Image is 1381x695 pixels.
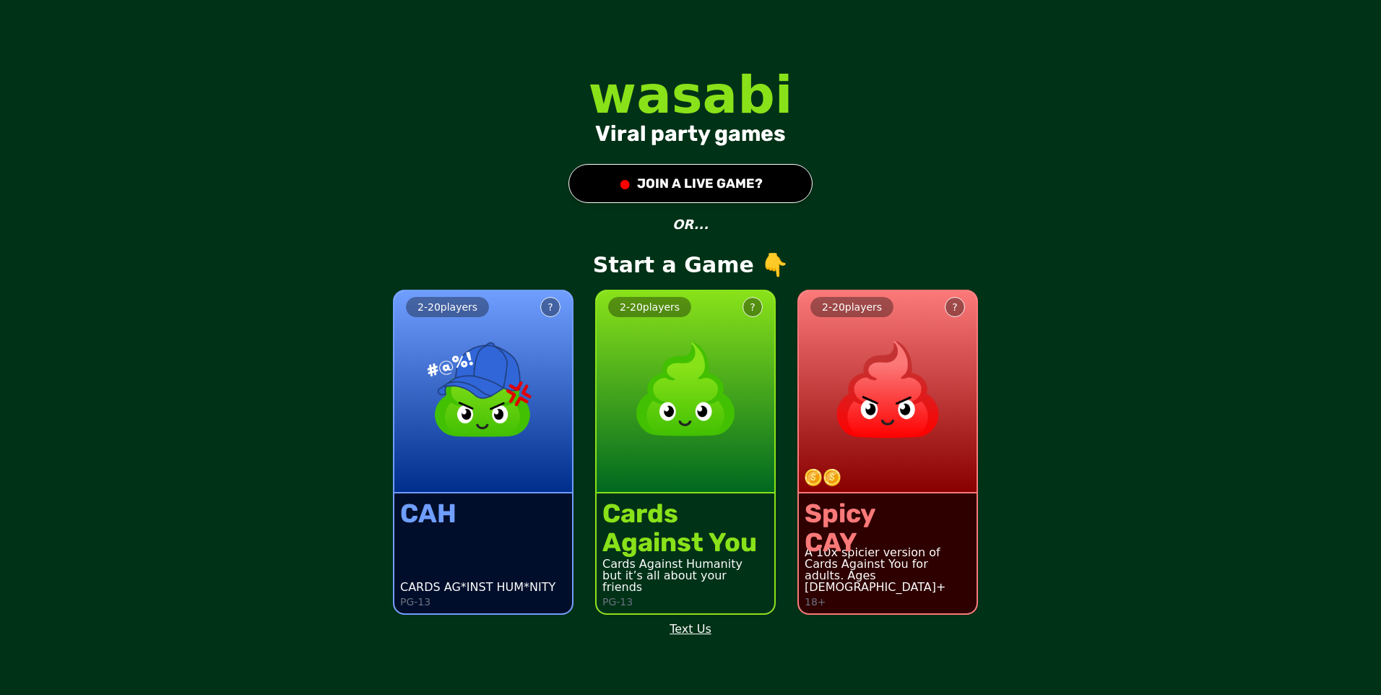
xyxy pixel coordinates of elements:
[547,300,553,314] div: ?
[400,499,456,528] div: CAH
[805,499,875,528] div: Spicy
[620,301,680,313] span: 2 - 20 players
[593,252,788,278] p: Start a Game 👇
[420,326,547,453] img: product image
[602,596,633,608] p: PG-13
[602,528,757,557] div: Against You
[602,570,769,593] div: but it’s all about your friends
[805,596,826,608] p: 18+
[823,469,841,486] img: token
[417,301,477,313] span: 2 - 20 players
[589,69,793,121] div: wasabi
[622,326,749,453] img: product image
[602,499,757,528] div: Cards
[400,582,555,593] div: CARDS AG*INST HUM*NITY
[670,621,711,638] a: Text Us
[595,121,786,147] div: Viral party games
[805,528,875,557] div: CAY
[805,469,822,486] img: token
[672,215,709,235] p: OR...
[805,547,971,593] div: A 10x spicier version of Cards Against You for adults. Ages [DEMOGRAPHIC_DATA]+
[540,297,560,317] button: ?
[952,300,957,314] div: ?
[824,326,951,453] img: product image
[945,297,965,317] button: ?
[750,300,755,314] div: ?
[602,558,769,570] div: Cards Against Humanity
[618,170,631,197] div: ●
[400,596,430,608] p: PG-13
[743,297,763,317] button: ?
[822,301,882,313] span: 2 - 20 players
[568,164,813,203] button: ●JOIN A LIVE GAME?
